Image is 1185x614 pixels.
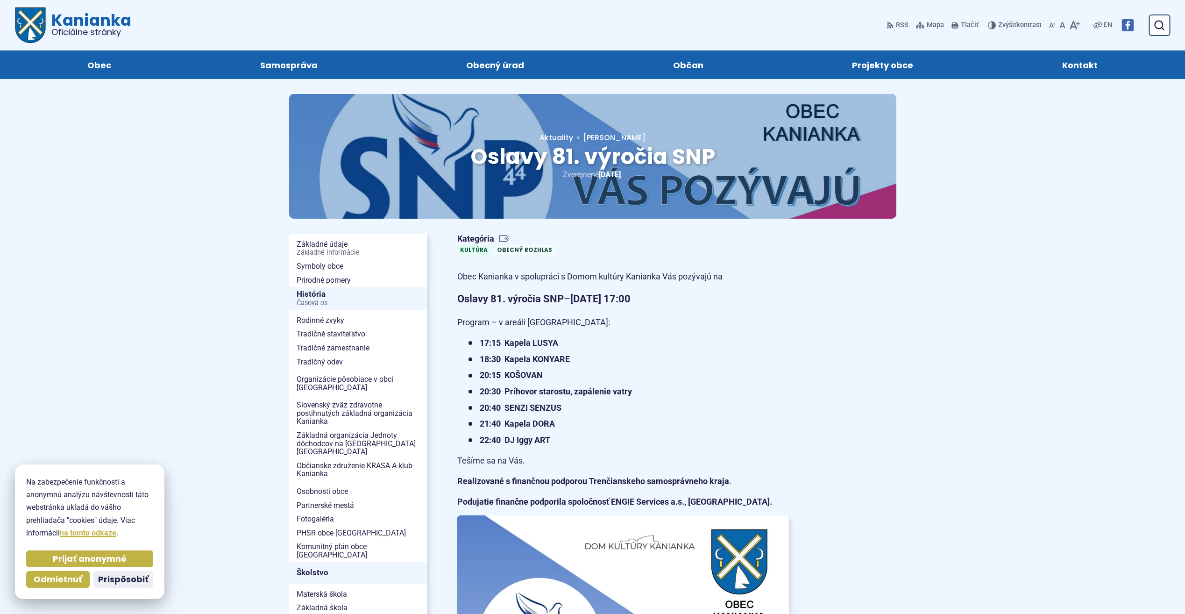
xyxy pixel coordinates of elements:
[997,50,1163,79] a: Kontakt
[988,15,1043,35] button: Zvýšiťkontrast
[297,372,420,394] span: Organizácie pôsobiace v obci [GEOGRAPHIC_DATA]
[46,12,131,36] span: Kanianka
[289,355,427,369] a: Tradičný odev
[297,249,420,257] span: Základné informácie
[297,526,420,540] span: PHSR obce [GEOGRAPHIC_DATA]
[494,245,555,255] a: Obecný rozhlas
[466,50,524,79] span: Obecný úrad
[401,50,589,79] a: Obecný úrad
[457,234,559,244] span: Kategória
[570,293,631,305] strong: [DATE] 17:00
[608,50,769,79] a: Občan
[457,315,789,330] p: Program – v areáli [GEOGRAPHIC_DATA]:
[297,398,420,428] span: Slovenský zväz zdravotne postihnutých základná organizácia Kanianka
[852,50,913,79] span: Projekty obce
[998,21,1042,29] span: kontrast
[480,403,561,413] strong: 20:40 SENZI SENZUS
[1121,19,1134,31] img: Prejsť na Facebook stránku
[98,574,149,585] span: Prispôsobiť
[1062,50,1098,79] span: Kontakt
[289,485,427,499] a: Osobnosti obce
[195,50,383,79] a: Samospráva
[457,476,729,486] strong: Realizované s finančnou podporou Trenčianskeho samosprávneho kraja
[15,7,46,43] img: Prejsť na domovskú stránku
[297,428,420,459] span: Základná organizácia Jednoty dôchodcov na [GEOGRAPHIC_DATA] [GEOGRAPHIC_DATA]
[297,499,420,513] span: Partnerské mestá
[53,554,127,564] span: Prijať anonymné
[457,497,772,507] strong: Podujatie finančne podporila spoločnosť ENGIE Services a.s., [GEOGRAPHIC_DATA].
[60,528,116,537] a: na tomto odkaze
[480,338,558,348] strong: 17:15 Kapela LUSYA
[289,428,427,459] a: Základná organizácia Jednoty dôchodcov na [GEOGRAPHIC_DATA] [GEOGRAPHIC_DATA]
[22,50,177,79] a: Obec
[34,574,82,585] span: Odmietnuť
[289,512,427,526] a: Fotogaléria
[297,237,420,259] span: Základné údaje
[950,15,980,35] button: Tlačiť
[51,28,131,36] span: Oficiálne stránky
[583,132,646,143] span: [PERSON_NAME]
[289,327,427,341] a: Tradičné staviteľstvo
[457,293,564,305] strong: Oslavy 81. výročia SNP
[470,142,715,171] span: Oslavy 81. výročia SNP
[297,314,420,328] span: Rodinné zvyky
[289,314,427,328] a: Rodinné zvyky
[480,419,555,428] strong: 21:40 Kapela DORA
[289,562,427,584] a: Školstvo
[573,132,646,143] a: [PERSON_NAME]
[289,587,427,601] a: Materská škola
[1057,15,1067,35] button: Nastaviť pôvodnú veľkosť písma
[297,540,420,562] span: Komunitný plán obce [GEOGRAPHIC_DATA]
[289,398,427,428] a: Slovenský zväz zdravotne postihnutých základná organizácia Kanianka
[480,370,543,380] strong: 20:15 KOŠOVAN
[289,540,427,562] a: Komunitný plán obce [GEOGRAPHIC_DATA]
[480,386,632,396] strong: 20:30 Príhovor starostu, zapálenie vatry
[15,7,131,43] a: Logo Kanianka, prejsť na domovskú stránku.
[297,341,420,355] span: Tradičné zamestnanie
[457,245,490,255] a: Kultúra
[914,15,946,35] a: Mapa
[289,287,427,310] a: HistóriaČasová os
[297,327,420,341] span: Tradičné staviteľstvo
[1104,20,1112,31] span: EN
[297,355,420,369] span: Tradičný odev
[297,287,420,310] span: História
[289,499,427,513] a: Partnerské mestá
[539,132,573,143] a: Aktuality
[457,454,789,468] p: Tešíme sa na Vás.
[927,20,944,31] span: Mapa
[480,435,550,445] strong: 22:40 DJ Iggy ART
[297,485,420,499] span: Osobnosti obce
[457,474,789,489] p: .
[289,259,427,273] a: Symboly obce
[673,50,703,79] span: Občan
[93,571,153,588] button: Prispôsobiť
[457,270,789,284] p: Obec Kanianka v spolupráci s Domom kultúry Kanianka Vás pozývajú na
[289,237,427,259] a: Základné údajeZákladné informácie
[599,170,621,179] span: [DATE]
[26,550,153,567] button: Prijať anonymné
[887,15,910,35] a: RSS
[289,459,427,481] a: Občianske združenie KRASA A-klub Kanianka
[297,565,420,580] span: Školstvo
[297,300,420,307] span: Časová os
[297,259,420,273] span: Symboly obce
[260,50,318,79] span: Samospráva
[87,50,111,79] span: Obec
[297,512,420,526] span: Fotogaléria
[998,21,1016,29] span: Zvýšiť
[289,341,427,355] a: Tradičné zamestnanie
[896,20,908,31] span: RSS
[289,273,427,287] a: Prírodné pomery
[289,372,427,394] a: Organizácie pôsobiace v obci [GEOGRAPHIC_DATA]
[297,587,420,601] span: Materská škola
[1067,15,1082,35] button: Zväčšiť veľkosť písma
[1102,20,1114,31] a: EN
[787,50,979,79] a: Projekty obce
[297,459,420,481] span: Občianske združenie KRASA A-klub Kanianka
[289,526,427,540] a: PHSR obce [GEOGRAPHIC_DATA]
[26,571,90,588] button: Odmietnuť
[297,273,420,287] span: Prírodné pomery
[1047,15,1057,35] button: Zmenšiť veľkosť písma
